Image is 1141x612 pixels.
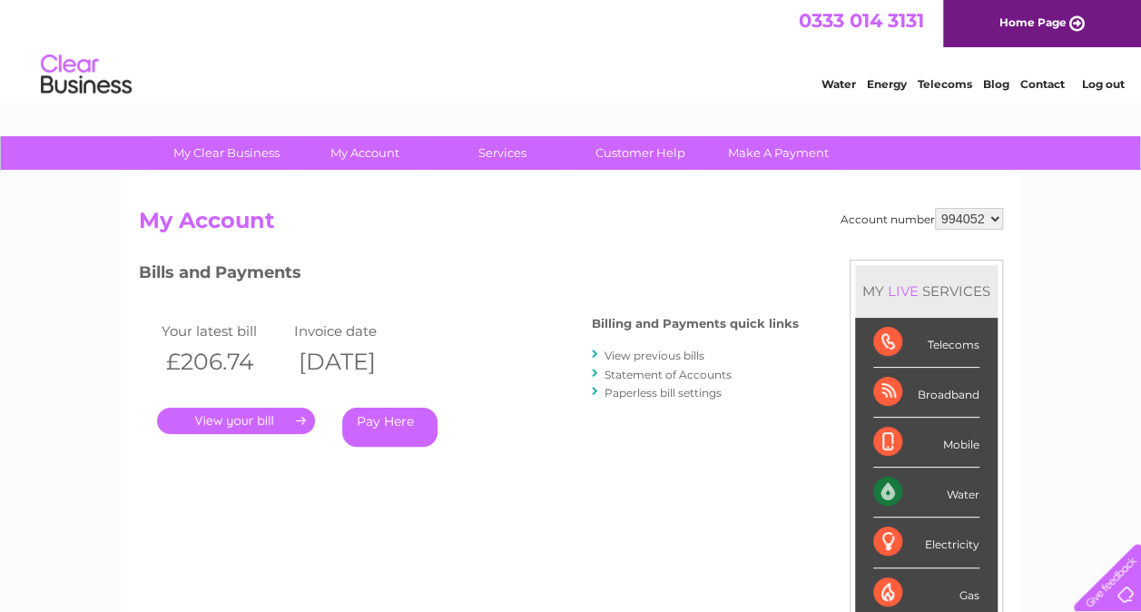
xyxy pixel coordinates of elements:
[40,47,133,103] img: logo.png
[873,318,979,368] div: Telecoms
[290,319,422,343] td: Invoice date
[821,77,856,91] a: Water
[873,418,979,468] div: Mobile
[605,386,722,400] a: Paperless bill settings
[157,343,290,380] th: £206.74
[152,136,301,170] a: My Clear Business
[605,349,704,362] a: View previous bills
[139,208,1003,242] h2: My Account
[143,10,1000,88] div: Clear Business is a trading name of Verastar Limited (registered in [GEOGRAPHIC_DATA] No. 3667643...
[592,317,799,331] h4: Billing and Payments quick links
[566,136,715,170] a: Customer Help
[918,77,972,91] a: Telecoms
[983,77,1009,91] a: Blog
[290,136,439,170] a: My Account
[290,343,422,380] th: [DATE]
[884,282,922,300] div: LIVE
[157,408,315,434] a: .
[703,136,853,170] a: Make A Payment
[873,518,979,568] div: Electricity
[873,368,979,418] div: Broadband
[139,260,799,291] h3: Bills and Payments
[1081,77,1124,91] a: Log out
[157,319,290,343] td: Your latest bill
[1020,77,1065,91] a: Contact
[855,265,998,317] div: MY SERVICES
[873,468,979,518] div: Water
[605,368,732,381] a: Statement of Accounts
[428,136,577,170] a: Services
[342,408,438,447] a: Pay Here
[867,77,907,91] a: Energy
[799,9,924,32] a: 0333 014 3131
[841,208,1003,230] div: Account number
